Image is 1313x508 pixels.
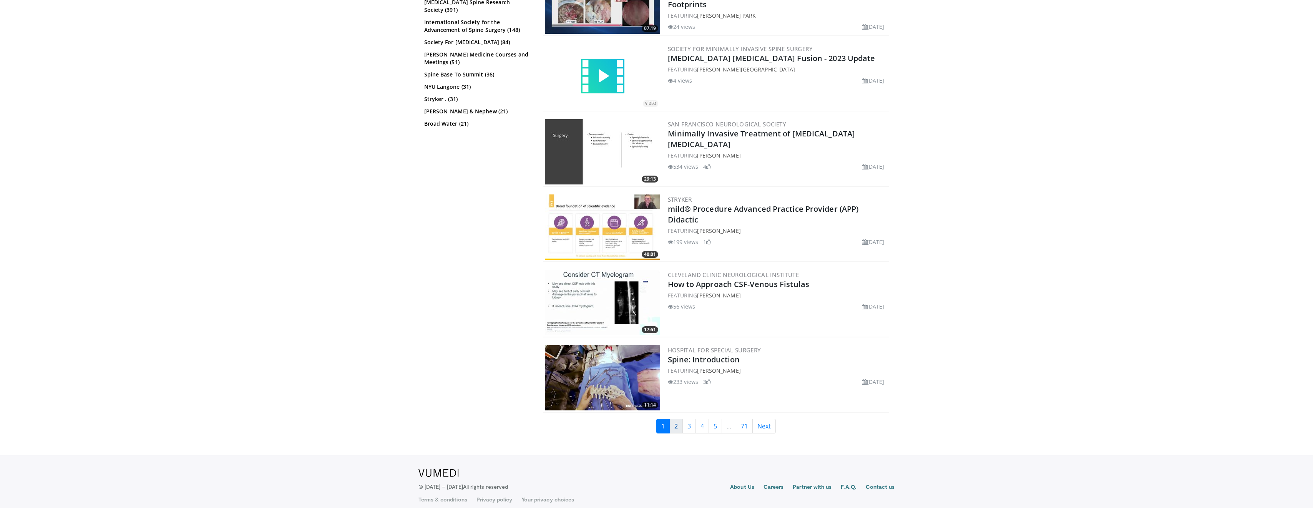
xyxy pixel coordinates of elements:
a: Society For [MEDICAL_DATA] (84) [424,38,530,46]
li: 1 [703,238,711,246]
nav: Search results pages [543,419,889,433]
a: [PERSON_NAME] Park [697,12,756,19]
a: Stryker . (31) [424,95,530,103]
a: [PERSON_NAME] [697,152,740,159]
p: © [DATE] – [DATE] [418,483,508,491]
li: 4 [703,163,711,171]
a: Contact us [866,483,895,492]
li: [DATE] [862,378,885,386]
a: [PERSON_NAME] [697,227,740,234]
a: [PERSON_NAME] & Nephew (21) [424,108,530,115]
a: Next [752,419,776,433]
a: About Us [730,483,754,492]
a: [PERSON_NAME] Medicine Courses and Meetings (51) [424,51,530,66]
span: 40:01 [642,251,658,258]
div: FEATURING [668,12,888,20]
span: 29:13 [642,176,658,183]
div: FEATURING [668,65,888,73]
li: [DATE] [862,23,885,31]
a: 5 [709,419,722,433]
a: 17:51 [545,270,660,335]
small: VIDEO [645,101,656,106]
img: VuMedi Logo [418,469,459,477]
a: 71 [736,419,753,433]
a: 3 [682,419,696,433]
img: 4becf14b-aa2a-48e7-a5ee-a9bad0377795.300x170_q85_crop-smart_upscale.jpg [545,119,660,184]
a: International Society for the Advancement of Spine Surgery (148) [424,18,530,34]
a: Privacy policy [476,496,512,503]
a: NYU Langone (31) [424,83,530,91]
a: Spine: Introduction [668,354,740,365]
div: FEATURING [668,151,888,159]
a: Careers [764,483,784,492]
a: 29:13 [545,119,660,184]
div: FEATURING [668,227,888,235]
a: Hospital for Special Surgery [668,346,761,354]
a: Broad Water (21) [424,120,530,128]
a: mild® Procedure Advanced Practice Provider (APP) Didactic [668,204,859,225]
span: All rights reserved [463,483,508,490]
li: 56 views [668,302,696,310]
img: video.svg [579,53,626,100]
a: Cleveland Clinic Neurological Institute [668,271,799,279]
a: 2 [669,419,683,433]
a: Minimally Invasive Treatment of [MEDICAL_DATA] [MEDICAL_DATA] [668,128,855,149]
img: 6e69cdcb-c61a-470f-a044-40b6136e4610.300x170_q85_crop-smart_upscale.jpg [545,345,660,410]
a: How to Approach CSF-Venous Fistulas [668,279,810,289]
a: Society for Minimally Invasive Spine Surgery [668,45,813,53]
li: 233 views [668,378,699,386]
li: 4 views [668,76,692,85]
img: c3b4c2ee-c3ef-47ed-868e-16e9388a70e5.300x170_q85_crop-smart_upscale.jpg [545,270,660,335]
span: 07:19 [642,25,658,32]
a: Your privacy choices [521,496,574,503]
a: [PERSON_NAME][GEOGRAPHIC_DATA] [697,66,795,73]
a: [MEDICAL_DATA] [MEDICAL_DATA] Fusion - 2023 Update [668,53,875,63]
a: 4 [696,419,709,433]
li: [DATE] [862,302,885,310]
li: [DATE] [862,238,885,246]
a: VIDEO [545,53,660,100]
a: 11:14 [545,345,660,410]
li: 534 views [668,163,699,171]
div: FEATURING [668,291,888,299]
a: [PERSON_NAME] [697,292,740,299]
span: 17:51 [642,326,658,333]
a: 40:01 [545,194,660,260]
li: 24 views [668,23,696,31]
a: 1 [656,419,670,433]
a: San Francisco Neurological Society [668,120,787,128]
li: [DATE] [862,76,885,85]
a: Spine Base To Summit (36) [424,71,530,78]
li: 199 views [668,238,699,246]
img: 4f822da0-6aaa-4e81-8821-7a3c5bb607c6.300x170_q85_crop-smart_upscale.jpg [545,194,660,260]
a: Terms & conditions [418,496,467,503]
a: Partner with us [793,483,832,492]
a: Stryker [668,196,692,203]
li: 3 [703,378,711,386]
div: FEATURING [668,367,888,375]
li: [DATE] [862,163,885,171]
a: F.A.Q. [841,483,856,492]
a: [PERSON_NAME] [697,367,740,374]
span: 11:14 [642,402,658,408]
